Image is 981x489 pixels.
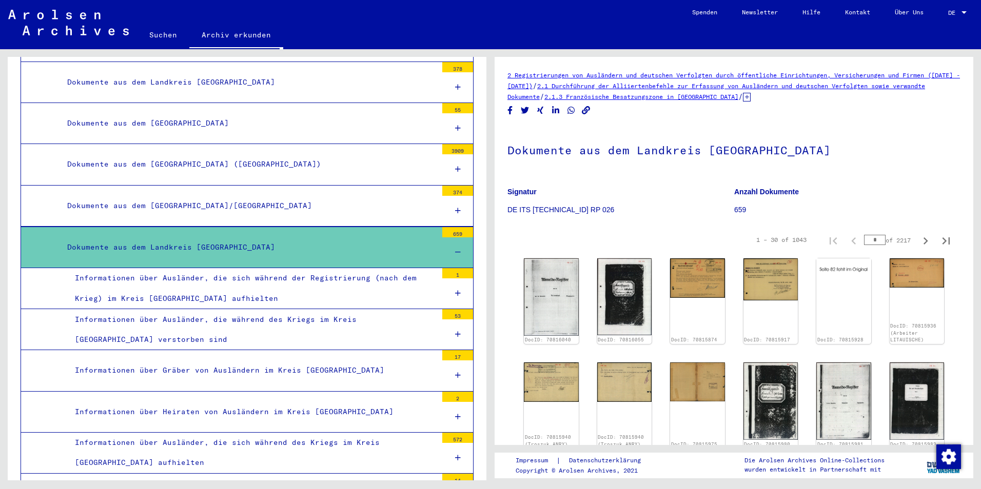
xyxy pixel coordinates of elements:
[561,455,653,466] a: Datenschutzerklärung
[60,196,437,216] div: Dokumente aus dem [GEOGRAPHIC_DATA]/[GEOGRAPHIC_DATA]
[936,444,961,469] img: Zustimmung ändern
[566,104,577,117] button: Share on WhatsApp
[442,62,473,72] div: 378
[442,227,473,237] div: 659
[507,188,537,196] b: Signatur
[816,258,871,280] img: 001.jpg
[60,154,437,174] div: Dokumente aus dem [GEOGRAPHIC_DATA] ([GEOGRAPHIC_DATA])
[598,434,644,447] a: DocID: 70815940 (Troszuk ANRY)
[67,433,437,473] div: Informationen über Ausländer, die sich während des Kriegs im Kreis [GEOGRAPHIC_DATA] aufhielten
[520,104,531,117] button: Share on Twitter
[189,23,283,49] a: Archiv erkunden
[890,441,936,447] a: DocID: 70815983
[8,10,129,35] img: Arolsen_neg.svg
[137,23,189,47] a: Suchen
[756,235,807,244] div: 1 – 30 of 1043
[551,104,561,117] button: Share on LinkedIn
[936,230,956,250] button: Last page
[507,71,960,90] a: 2 Registrierungen von Ausländern und deutschen Verfolgten durch öffentliche Einrichtungen, Versic...
[864,235,915,245] div: of 2217
[60,113,437,133] div: Dokumente aus dem [GEOGRAPHIC_DATA]
[581,104,592,117] button: Copy link
[817,337,864,342] a: DocID: 70815928
[442,186,473,196] div: 374
[442,309,473,319] div: 53
[744,456,885,465] p: Die Arolsen Archives Online-Collections
[535,104,546,117] button: Share on Xing
[744,441,790,447] a: DocID: 70815980
[744,337,790,342] a: DocID: 70815917
[442,268,473,278] div: 1
[817,441,864,447] a: DocID: 70815981
[442,103,473,113] div: 55
[507,205,734,215] p: DE ITS [TECHNICAL_ID] RP 026
[936,444,960,468] div: Zustimmung ändern
[670,258,725,298] img: 001.jpg
[597,258,652,335] img: 001.jpg
[442,433,473,443] div: 572
[734,205,960,215] p: 659
[525,337,571,342] a: DocID: 70816040
[890,362,945,440] img: 001.jpg
[743,362,798,440] img: 001.jpg
[516,455,653,466] div: |
[743,258,798,300] img: 001.jpg
[598,337,644,342] a: DocID: 70816055
[442,350,473,360] div: 17
[843,230,864,250] button: Previous page
[925,452,963,478] img: yv_logo.png
[738,92,743,101] span: /
[507,127,960,172] h1: Dokumente aus dem Landkreis [GEOGRAPHIC_DATA]
[890,258,945,288] img: 001.jpg
[670,362,725,401] img: 001.jpg
[597,362,652,401] img: 002.jpg
[816,362,871,440] img: 001.jpg
[525,434,571,447] a: DocID: 70815940 (Troszuk ANRY)
[823,230,843,250] button: First page
[948,9,959,16] span: DE
[540,92,544,101] span: /
[67,402,437,422] div: Informationen über Heiraten von Ausländern im Kreis [GEOGRAPHIC_DATA]
[671,337,717,342] a: DocID: 70815874
[516,455,556,466] a: Impressum
[505,104,516,117] button: Share on Facebook
[60,72,437,92] div: Dokumente aus dem Landkreis [GEOGRAPHIC_DATA]
[507,82,925,100] a: 2.1 Durchführung der Alliiertenbefehle zur Erfassung von Ausländern und deutschen Verfolgten sowi...
[524,258,579,336] img: 001.jpg
[67,268,437,308] div: Informationen über Ausländer, die sich während der Registrierung (nach dem Krieg) im Kreis [GEOGR...
[442,144,473,154] div: 3909
[67,360,437,380] div: Informationen über Gräber von Ausländern im Kreis [GEOGRAPHIC_DATA]
[524,362,579,402] img: 001.jpg
[442,392,473,402] div: 2
[67,310,437,350] div: Informationen über Ausländer, die während des Kriegs im Kreis [GEOGRAPHIC_DATA] verstorben sind
[890,323,936,342] a: DocID: 70815936 (Arbeiter LITAUISCHE)
[544,93,738,100] a: 2.1.3 Französische Besatzungszone in [GEOGRAPHIC_DATA]
[671,441,717,447] a: DocID: 70815975
[734,188,799,196] b: Anzahl Dokumente
[60,237,437,257] div: Dokumente aus dem Landkreis [GEOGRAPHIC_DATA]
[516,466,653,475] p: Copyright © Arolsen Archives, 2021
[442,474,473,484] div: 14
[915,230,936,250] button: Next page
[533,81,537,90] span: /
[744,465,885,474] p: wurden entwickelt in Partnerschaft mit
